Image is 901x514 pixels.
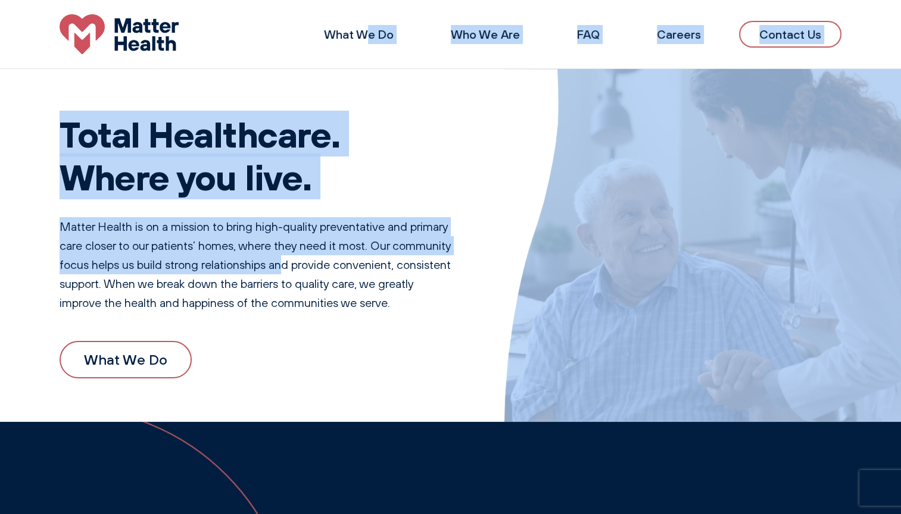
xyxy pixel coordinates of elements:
[451,27,520,42] a: Who We Are
[60,341,192,378] a: What We Do
[739,21,841,48] a: Contact Us
[60,217,457,312] p: Matter Health is on a mission to bring high-quality preventative and primary care closer to our p...
[60,112,457,198] h1: Total Healthcare. Where you live.
[324,27,394,42] a: What We Do
[577,27,600,42] a: FAQ
[657,27,701,42] a: Careers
